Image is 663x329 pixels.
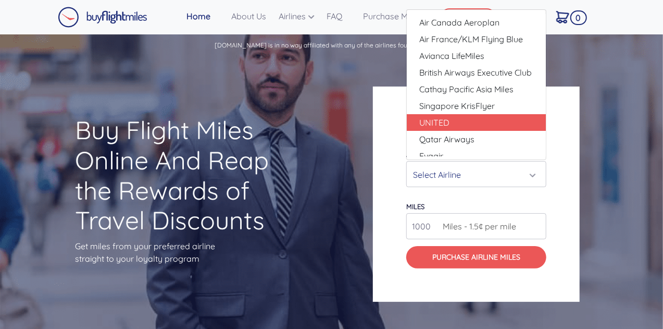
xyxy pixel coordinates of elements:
span: Evaair [419,150,443,162]
span: Singapore KrisFlyer [419,100,495,112]
button: CONTACT US [441,8,496,26]
a: Purchase Miles [359,6,425,27]
button: Purchase Airline Miles [406,246,546,269]
span: Air Canada Aeroplan [419,16,499,29]
a: 0 [552,6,584,28]
a: FAQ [322,6,359,27]
label: miles [406,202,424,211]
span: UNITED [419,116,449,129]
span: Miles - 1.5¢ per mile [437,220,516,233]
div: Select Airline [413,165,533,185]
span: Qatar Airways [419,133,474,145]
span: Air France/KLM Flying Blue [419,33,523,45]
a: About Us [227,6,274,27]
button: Select Airline [406,161,546,187]
img: Cart [556,11,569,23]
span: Avianca LifeMiles [419,50,484,62]
img: Buy Flight Miles Logo [58,7,147,28]
p: Get miles from your preferred airline straight to your loyalty program [75,240,290,265]
span: British Airways Executive Club [419,66,532,79]
a: Buy Flight Miles Logo [58,4,147,30]
a: Airlines [274,6,322,27]
a: Home [182,6,227,27]
span: 0 [570,10,587,25]
span: Cathay Pacific Asia Miles [419,83,514,95]
h1: Buy Flight Miles Online And Reap the Rewards of Travel Discounts [75,115,290,235]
